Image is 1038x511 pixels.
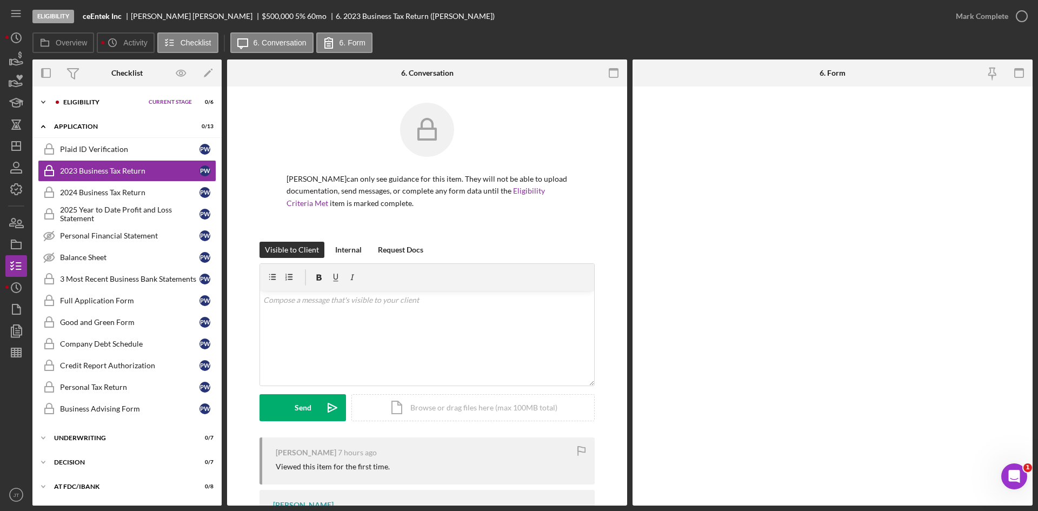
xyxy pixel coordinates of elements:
div: 2023 Business Tax Return [60,167,199,175]
a: Balance SheetPW [38,247,216,268]
div: Send [295,394,311,421]
label: Activity [123,38,147,47]
a: Plaid ID VerificationPW [38,138,216,160]
div: 6. 2023 Business Tax Return ([PERSON_NAME]) [336,12,495,21]
div: Personal Financial Statement [60,231,199,240]
div: 6. Conversation [401,69,454,77]
div: Viewed this item for the first time. [276,462,390,471]
div: Underwriting [54,435,187,441]
button: Checklist [157,32,218,53]
a: 2023 Business Tax ReturnPW [38,160,216,182]
a: 3 Most Recent Business Bank StatementsPW [38,268,216,290]
div: Plaid ID Verification [60,145,199,154]
span: $500,000 [262,11,294,21]
div: 0 / 13 [194,123,214,130]
a: Personal Tax ReturnPW [38,376,216,398]
div: [PERSON_NAME] [276,448,336,457]
div: P W [199,382,210,393]
div: P W [199,209,210,220]
div: [PERSON_NAME] [273,501,334,509]
div: Visible to Client [265,242,319,258]
a: 2025 Year to Date Profit and Loss StatementPW [38,203,216,225]
b: ceEntek Inc [83,12,122,21]
div: 60 mo [307,12,327,21]
a: Full Application FormPW [38,290,216,311]
a: Credit Report AuthorizationPW [38,355,216,376]
iframe: Intercom live chat [1001,463,1027,489]
div: Decision [54,459,187,466]
button: 6. Form [316,32,372,53]
time: 2025-10-07 11:21 [338,448,377,457]
div: 5 % [295,12,305,21]
div: P W [199,360,210,371]
div: 0 / 7 [194,459,214,466]
div: 0 / 6 [194,99,214,105]
p: [PERSON_NAME] can only see guidance for this item. They will not be able to upload documentation,... [287,173,568,209]
div: Business Advising Form [60,404,199,413]
a: Company Debt SchedulePW [38,333,216,355]
span: 1 [1023,463,1032,472]
div: 2025 Year to Date Profit and Loss Statement [60,205,199,223]
div: Application [54,123,187,130]
a: Eligibility Criteria Met [287,186,545,207]
div: P W [199,230,210,241]
a: Good and Green FormPW [38,311,216,333]
span: Current Stage [149,99,192,105]
div: Request Docs [378,242,423,258]
label: 6. Conversation [254,38,307,47]
div: Personal Tax Return [60,383,199,391]
label: Overview [56,38,87,47]
div: P W [199,187,210,198]
button: Mark Complete [945,5,1033,27]
div: P W [199,403,210,414]
div: Checklist [111,69,143,77]
div: P W [199,165,210,176]
a: 2024 Business Tax ReturnPW [38,182,216,203]
button: JT [5,484,27,506]
div: At FDC/iBank [54,483,187,490]
div: 3 Most Recent Business Bank Statements [60,275,199,283]
div: 6. Form [820,69,846,77]
text: JT [14,492,19,498]
div: Good and Green Form [60,318,199,327]
div: Mark Complete [956,5,1008,27]
div: 2024 Business Tax Return [60,188,199,197]
div: P W [199,274,210,284]
div: 0 / 8 [194,483,214,490]
label: 6. Form [340,38,365,47]
button: 6. Conversation [230,32,314,53]
div: Eligibility [63,99,143,105]
div: P W [199,252,210,263]
button: Activity [97,32,154,53]
div: Company Debt Schedule [60,340,199,348]
a: Business Advising FormPW [38,398,216,420]
div: P W [199,295,210,306]
div: P W [199,339,210,349]
button: Request Docs [372,242,429,258]
div: Internal [335,242,362,258]
button: Internal [330,242,367,258]
a: Personal Financial StatementPW [38,225,216,247]
button: Overview [32,32,94,53]
div: [PERSON_NAME] [PERSON_NAME] [131,12,262,21]
div: Eligibility [32,10,74,23]
button: Send [259,394,346,421]
div: Credit Report Authorization [60,361,199,370]
label: Checklist [181,38,211,47]
div: Full Application Form [60,296,199,305]
div: Balance Sheet [60,253,199,262]
div: P W [199,317,210,328]
div: 0 / 7 [194,435,214,441]
button: Visible to Client [259,242,324,258]
div: P W [199,144,210,155]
